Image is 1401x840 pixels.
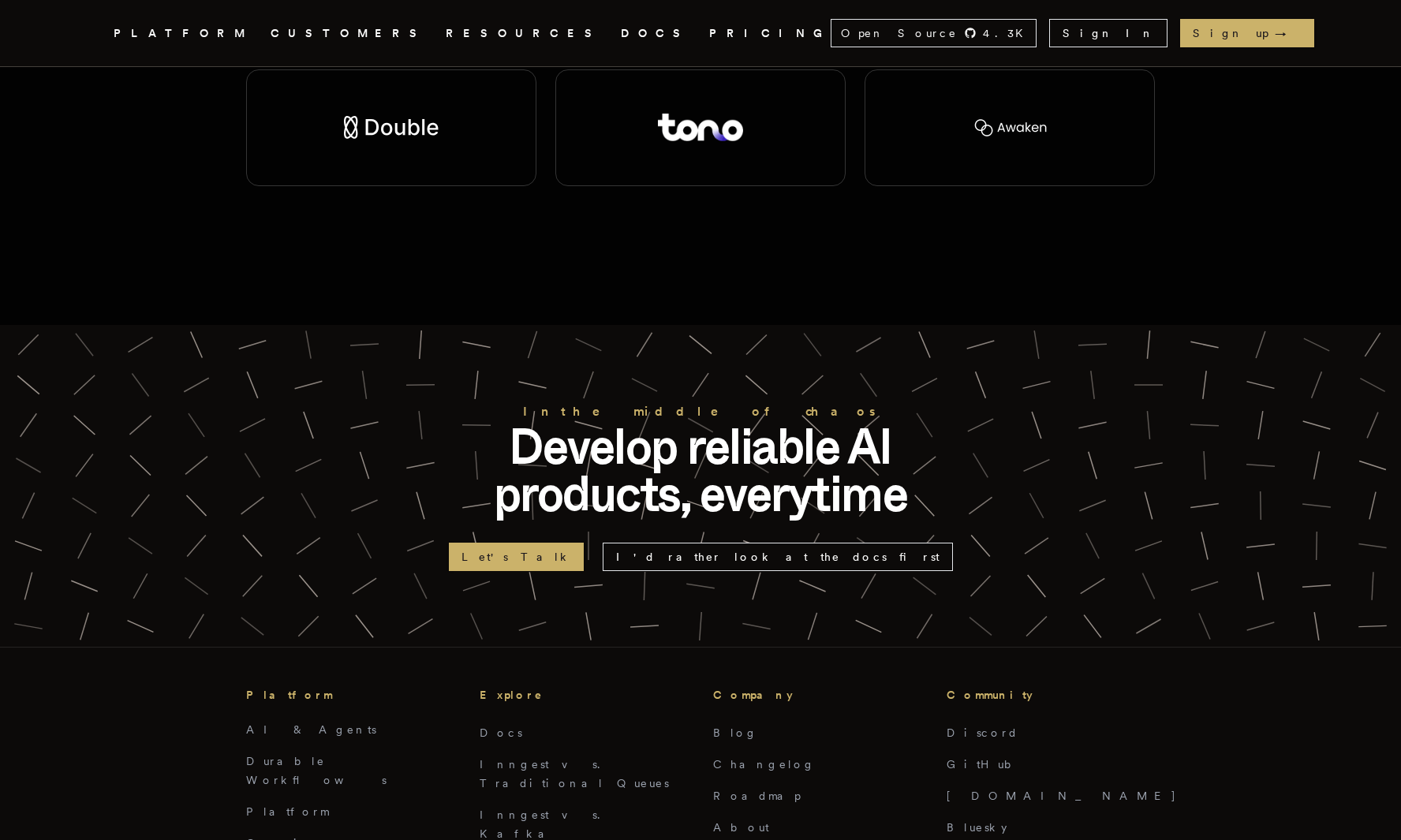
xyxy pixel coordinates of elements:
[603,543,953,571] a: I'd rather look at the docs first
[947,726,1018,739] a: Discord
[246,723,376,736] a: AI & Agents
[1049,19,1167,47] a: Sign In
[480,685,688,704] h3: Explore
[947,758,1022,771] a: GitHub
[713,726,758,739] a: Blog
[972,116,1048,140] img: Awaken.tax
[947,821,1007,834] a: Bluesky
[709,24,831,43] a: PRICING
[448,401,953,423] h2: In the middle of chaos
[246,755,387,786] a: Durable Workflows
[246,685,454,704] h3: Platform
[621,24,690,43] a: DOCS
[983,25,1033,41] span: 4.3 K
[449,543,584,571] a: Let's Talk
[947,790,1177,802] a: [DOMAIN_NAME]
[658,114,743,141] img: Tono Health
[446,24,602,43] button: RESOURCES
[448,423,953,517] p: Develop reliable AI products, everytime
[713,821,769,834] a: About
[1275,25,1302,41] span: →
[713,790,801,802] a: Roadmap
[841,25,958,41] span: Open Source
[480,758,669,790] a: Inngest vs. Traditional Queues
[480,808,610,840] a: Inngest vs. Kafka
[947,685,1155,704] h3: Community
[713,685,921,704] h3: Company
[344,116,439,139] img: Double
[114,24,252,43] button: PLATFORM
[246,805,329,818] a: Platform
[1180,19,1314,47] a: Sign up
[271,24,427,43] a: CUSTOMERS
[480,726,522,739] a: Docs
[713,758,816,771] a: Changelog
